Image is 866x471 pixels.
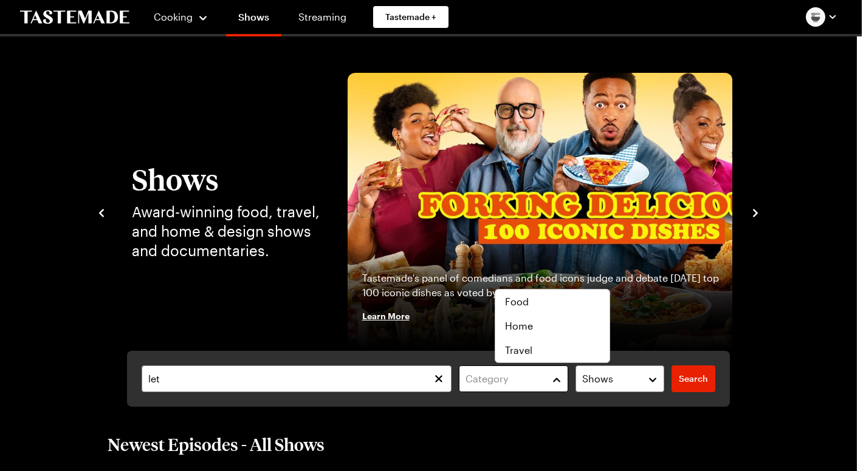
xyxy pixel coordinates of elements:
span: Travel [505,343,532,357]
span: Food [505,294,529,309]
div: Category [495,289,610,363]
span: Home [505,319,533,333]
button: Category [459,365,568,392]
div: Category [466,371,543,386]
